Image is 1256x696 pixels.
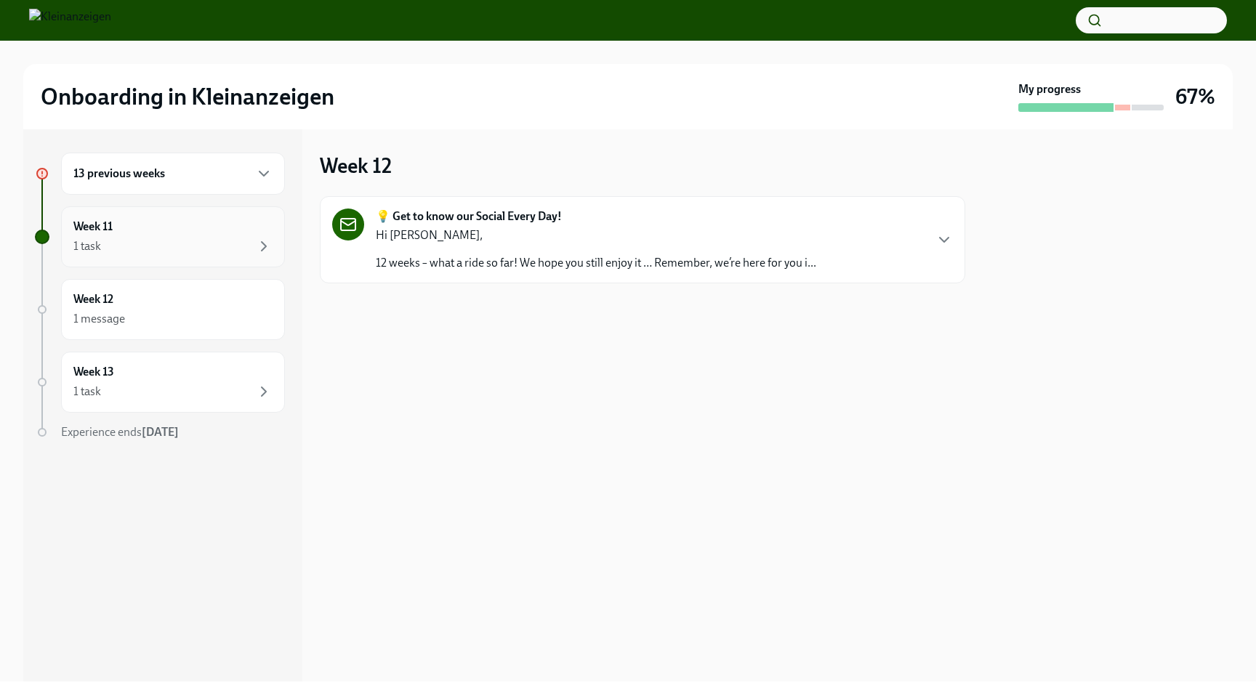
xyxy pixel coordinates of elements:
img: Kleinanzeigen [29,9,111,32]
strong: My progress [1018,81,1081,97]
div: 1 task [73,384,101,400]
h6: Week 12 [73,291,113,307]
h3: Week 12 [320,153,392,179]
h6: 13 previous weeks [73,166,165,182]
h6: Week 13 [73,364,114,380]
span: Experience ends [61,425,179,439]
div: 13 previous weeks [61,153,285,195]
div: 1 task [73,238,101,254]
h6: Week 11 [73,219,113,235]
a: Week 111 task [35,206,285,267]
h2: Onboarding in Kleinanzeigen [41,82,334,111]
a: Week 121 message [35,279,285,340]
strong: 💡 Get to know our Social Every Day! [376,209,562,224]
strong: [DATE] [142,425,179,439]
a: Week 131 task [35,352,285,413]
div: 1 message [73,311,125,327]
p: 12 weeks – what a ride so far! We hope you still enjoy it … Remember, we’re here for you i... [376,255,816,271]
h3: 67% [1175,84,1215,110]
p: Hi [PERSON_NAME], [376,227,816,243]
